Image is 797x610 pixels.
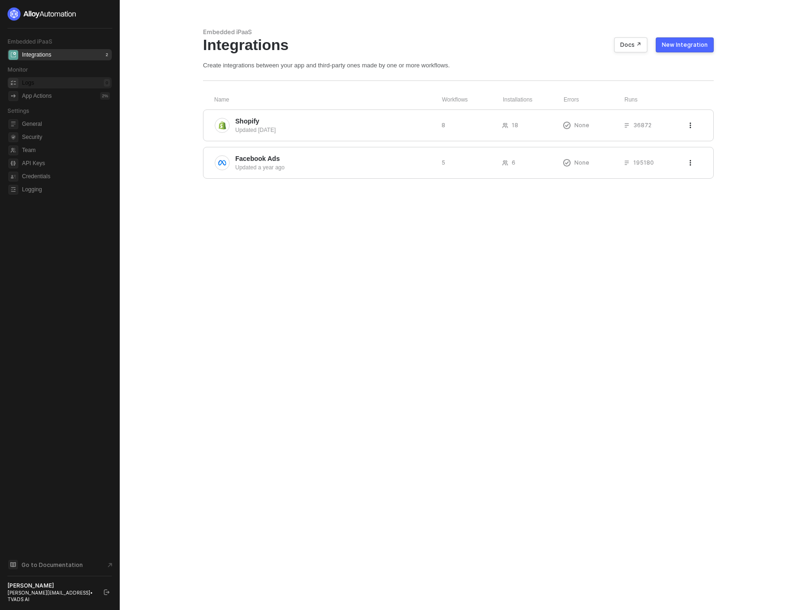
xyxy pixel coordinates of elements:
[502,123,508,128] span: icon-users
[7,66,28,73] span: Monitor
[620,41,641,49] div: Docs ↗
[218,159,226,167] img: integration-icon
[633,121,652,129] span: 36872
[7,7,112,21] a: logo
[203,61,714,69] div: Create integrations between your app and third-party ones made by one or more workflows.
[22,561,83,569] span: Go to Documentation
[8,50,18,60] span: integrations
[7,107,29,114] span: Settings
[100,92,110,100] div: 2 %
[503,96,564,104] div: Installations
[563,122,571,129] span: icon-exclamation
[564,96,624,104] div: Errors
[105,560,115,570] span: document-arrow
[574,121,589,129] span: None
[235,126,434,134] div: Updated [DATE]
[7,7,77,21] img: logo
[22,171,110,182] span: Credentials
[8,159,18,168] span: api-key
[22,118,110,130] span: General
[235,163,434,172] div: Updated a year ago
[8,119,18,129] span: general
[502,160,508,166] span: icon-users
[688,160,693,166] span: icon-threedots
[563,159,571,167] span: icon-exclamation
[8,185,18,195] span: logging
[688,123,693,128] span: icon-threedots
[633,159,654,167] span: 195180
[214,96,442,104] div: Name
[8,172,18,182] span: credentials
[218,121,226,130] img: integration-icon
[662,41,708,49] div: New Integration
[574,159,589,167] span: None
[7,38,52,45] span: Embedded iPaaS
[22,51,51,59] div: Integrations
[512,159,515,167] span: 6
[203,36,714,54] div: Integrations
[22,131,110,143] span: Security
[104,51,110,58] div: 2
[656,37,714,52] button: New Integration
[614,37,647,52] button: Docs ↗
[624,96,688,104] div: Runs
[8,560,18,569] span: documentation
[22,92,51,100] div: App Actions
[104,79,110,87] div: 0
[8,91,18,101] span: icon-app-actions
[7,582,95,589] div: [PERSON_NAME]
[8,132,18,142] span: security
[203,28,714,36] div: Embedded iPaaS
[442,121,445,129] span: 8
[8,78,18,88] span: icon-logs
[442,159,445,167] span: 5
[22,145,110,156] span: Team
[512,121,518,129] span: 18
[624,160,630,166] span: icon-list
[442,96,503,104] div: Workflows
[104,589,109,595] span: logout
[22,79,34,87] div: Logs
[235,154,280,163] span: Facebook Ads
[624,123,630,128] span: icon-list
[235,116,259,126] span: Shopify
[8,145,18,155] span: team
[22,184,110,195] span: Logging
[22,158,110,169] span: API Keys
[7,589,95,603] div: [PERSON_NAME][EMAIL_ADDRESS] • TVADS AI
[7,559,112,570] a: Knowledge Base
